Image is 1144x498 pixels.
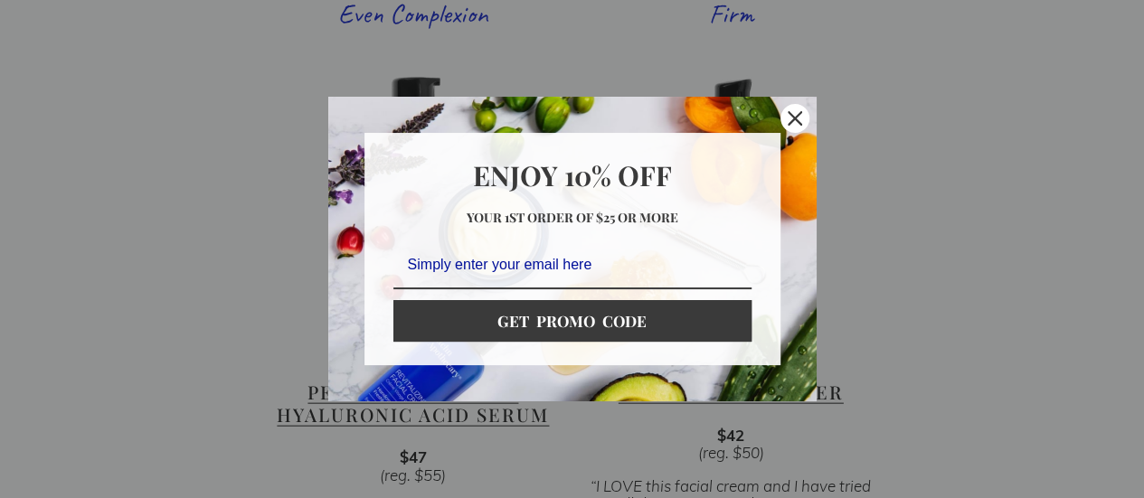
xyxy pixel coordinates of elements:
input: Email field [393,241,752,289]
svg: close icon [788,111,802,126]
strong: Your 1st order of $25 or more [467,209,678,226]
button: GET PROMO CODE [393,300,752,342]
strong: Enjoy 10% OFF [473,157,672,193]
button: Close [773,97,817,140]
